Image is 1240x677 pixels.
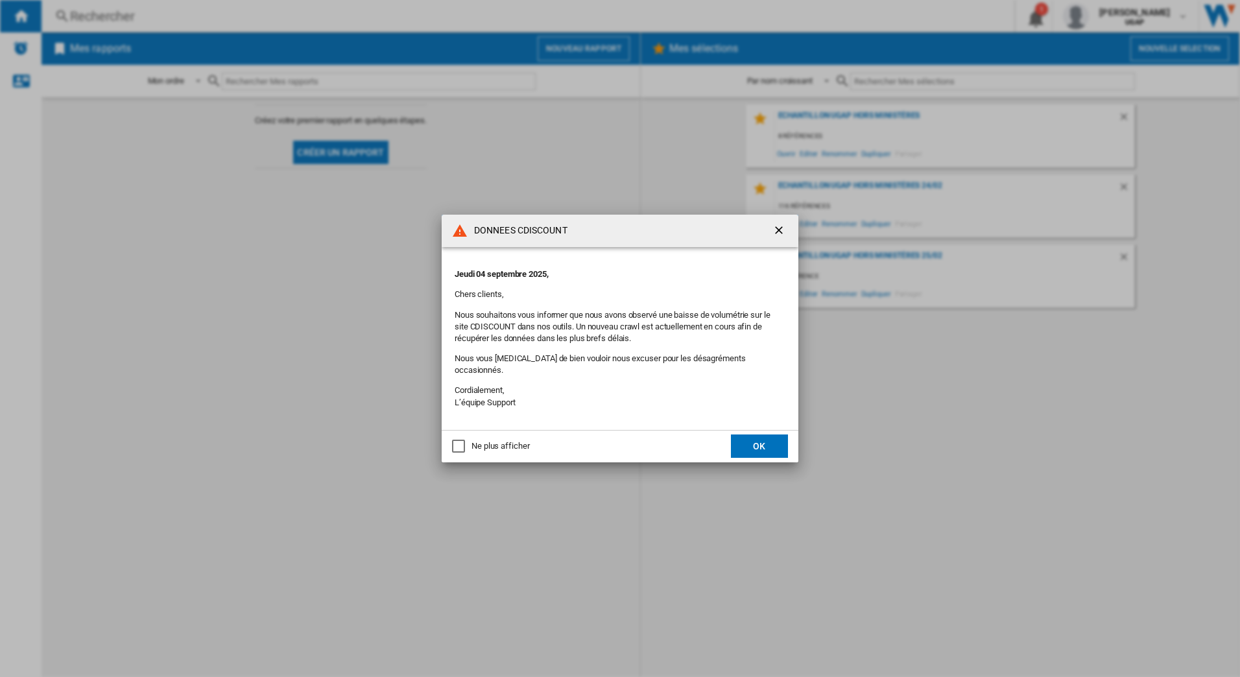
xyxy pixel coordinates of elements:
p: Cordialement, L’équipe Support [455,385,785,408]
p: Chers clients, [455,289,785,300]
ng-md-icon: getI18NText('BUTTONS.CLOSE_DIALOG') [772,224,788,239]
strong: Jeudi 04 septembre 2025, [455,269,549,279]
div: Ne plus afficher [471,440,529,452]
button: getI18NText('BUTTONS.CLOSE_DIALOG') [767,218,793,244]
h4: DONNEES CDISCOUNT [468,224,567,237]
md-checkbox: Ne plus afficher [452,440,529,453]
p: Nous vous [MEDICAL_DATA] de bien vouloir nous excuser pour les désagréments occasionnés. [455,353,785,376]
p: Nous souhaitons vous informer que nous avons observé une baisse de volumétrie sur le site CDISCOU... [455,309,785,345]
button: OK [731,434,788,458]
